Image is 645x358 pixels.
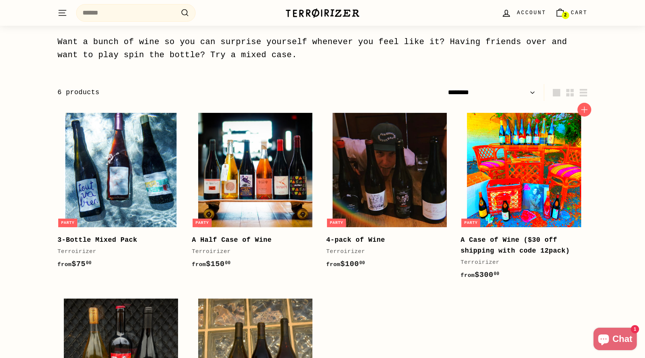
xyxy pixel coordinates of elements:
[327,219,346,227] div: Party
[57,262,72,268] span: from
[326,262,340,268] span: from
[326,247,446,256] div: Terroirizer
[86,260,91,266] sup: 00
[461,107,588,288] a: Party A Case of Wine ($30 off shipping with code 12pack) Terroirizer
[359,260,365,266] sup: 00
[192,236,272,244] b: A Half Case of Wine
[326,260,365,268] span: $100
[461,236,570,254] b: A Case of Wine ($30 off shipping with code 12pack)
[564,13,567,18] span: 2
[461,271,499,279] span: $300
[517,9,546,17] span: Account
[57,260,91,268] span: $75
[326,236,385,244] b: 4-pack of Wine
[192,107,319,278] a: Party A Half Case of Wine Terroirizer
[461,219,481,227] div: Party
[571,9,588,17] span: Cart
[461,258,580,267] div: Terroirizer
[57,236,137,244] b: 3-Bottle Mixed Pack
[494,271,499,277] sup: 00
[57,87,322,98] div: 6 products
[551,2,592,24] a: Cart
[192,262,206,268] span: from
[57,107,184,278] a: Party 3-Bottle Mixed Pack Terroirizer
[57,36,588,62] div: Want a bunch of wine so you can surprise yourself whenever you feel like it? Having friends over ...
[58,219,78,227] div: Party
[57,247,177,256] div: Terroirizer
[193,219,212,227] div: Party
[192,247,311,256] div: Terroirizer
[192,260,231,268] span: $150
[326,107,453,278] a: Party 4-pack of Wine Terroirizer
[225,260,231,266] sup: 00
[461,272,475,279] span: from
[591,328,639,352] inbox-online-store-chat: Shopify online store chat
[497,2,551,24] a: Account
